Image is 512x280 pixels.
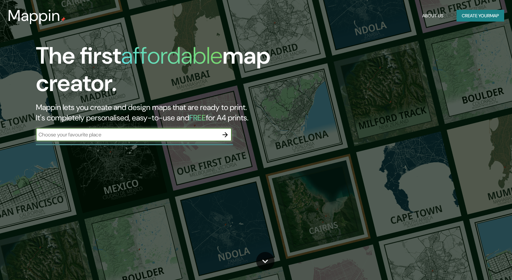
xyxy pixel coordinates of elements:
h2: Mappin lets you create and design maps that are ready to print. It's completely personalised, eas... [36,102,292,123]
button: Create yourmap [457,10,504,22]
button: About Us [420,10,446,22]
h5: FREE [189,113,206,123]
input: Choose your favourite place [36,131,219,138]
h1: affordable [121,40,223,71]
h3: Mappin [8,7,60,25]
iframe: Help widget launcher [454,255,505,273]
h1: The first map creator. [36,42,292,102]
img: mappin-pin [60,17,66,22]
